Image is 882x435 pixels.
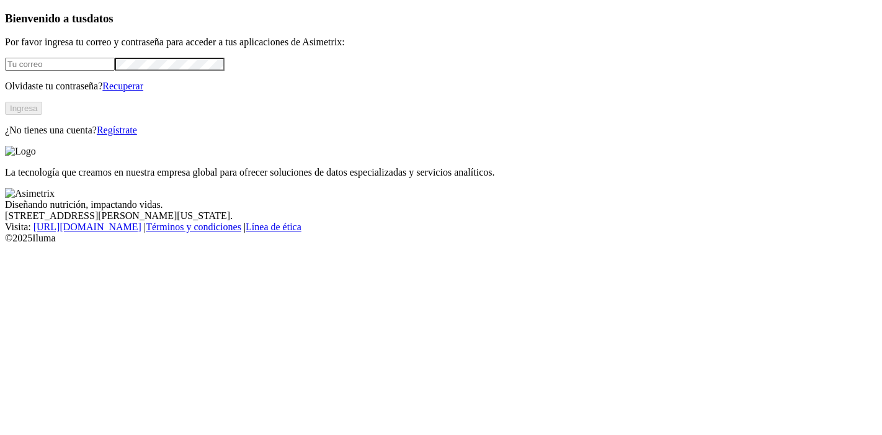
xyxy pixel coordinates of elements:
img: Asimetrix [5,188,55,199]
p: La tecnología que creamos en nuestra empresa global para ofrecer soluciones de datos especializad... [5,167,877,178]
div: Visita : | | [5,222,877,233]
a: Recuperar [102,81,143,91]
input: Tu correo [5,58,115,71]
button: Ingresa [5,102,42,115]
a: Términos y condiciones [146,222,241,232]
div: Diseñando nutrición, impactando vidas. [5,199,877,210]
p: Olvidaste tu contraseña? [5,81,877,92]
div: [STREET_ADDRESS][PERSON_NAME][US_STATE]. [5,210,877,222]
a: Línea de ética [246,222,301,232]
h3: Bienvenido a tus [5,12,877,25]
a: Regístrate [97,125,137,135]
img: Logo [5,146,36,157]
p: ¿No tienes una cuenta? [5,125,877,136]
a: [URL][DOMAIN_NAME] [33,222,141,232]
span: datos [87,12,114,25]
div: © 2025 Iluma [5,233,877,244]
p: Por favor ingresa tu correo y contraseña para acceder a tus aplicaciones de Asimetrix: [5,37,877,48]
